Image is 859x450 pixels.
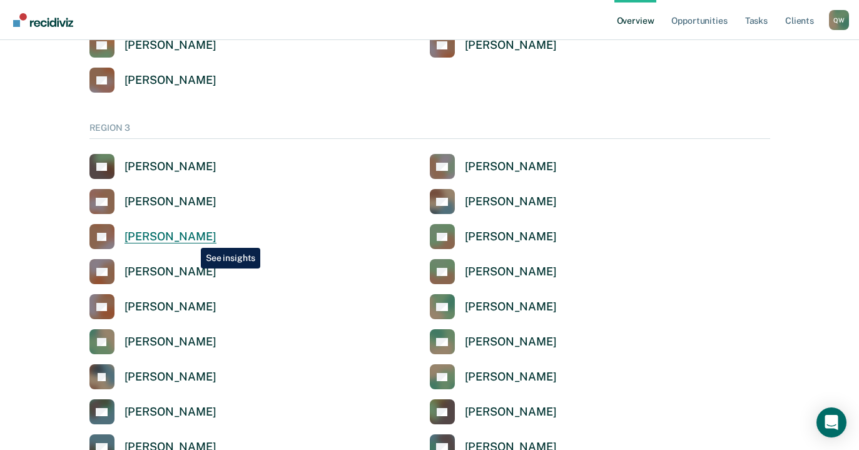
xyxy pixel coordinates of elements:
[465,405,557,419] div: [PERSON_NAME]
[89,259,216,284] a: [PERSON_NAME]
[430,329,557,354] a: [PERSON_NAME]
[89,33,216,58] a: [PERSON_NAME]
[430,399,557,424] a: [PERSON_NAME]
[465,230,557,244] div: [PERSON_NAME]
[125,335,216,349] div: [PERSON_NAME]
[430,33,557,58] a: [PERSON_NAME]
[89,329,216,354] a: [PERSON_NAME]
[829,10,849,30] button: Profile dropdown button
[125,230,216,244] div: [PERSON_NAME]
[89,154,216,179] a: [PERSON_NAME]
[430,189,557,214] a: [PERSON_NAME]
[465,38,557,53] div: [PERSON_NAME]
[89,399,216,424] a: [PERSON_NAME]
[430,364,557,389] a: [PERSON_NAME]
[89,123,770,139] div: REGION 3
[13,13,73,27] img: Recidiviz
[125,73,216,88] div: [PERSON_NAME]
[465,335,557,349] div: [PERSON_NAME]
[829,10,849,30] div: Q W
[465,160,557,174] div: [PERSON_NAME]
[430,154,557,179] a: [PERSON_NAME]
[816,407,846,437] div: Open Intercom Messenger
[465,370,557,384] div: [PERSON_NAME]
[125,265,216,279] div: [PERSON_NAME]
[430,224,557,249] a: [PERSON_NAME]
[430,259,557,284] a: [PERSON_NAME]
[465,300,557,314] div: [PERSON_NAME]
[89,294,216,319] a: [PERSON_NAME]
[465,265,557,279] div: [PERSON_NAME]
[89,189,216,214] a: [PERSON_NAME]
[125,38,216,53] div: [PERSON_NAME]
[89,224,216,249] a: [PERSON_NAME]
[89,364,216,389] a: [PERSON_NAME]
[89,68,216,93] a: [PERSON_NAME]
[125,405,216,419] div: [PERSON_NAME]
[465,195,557,209] div: [PERSON_NAME]
[125,370,216,384] div: [PERSON_NAME]
[430,294,557,319] a: [PERSON_NAME]
[125,160,216,174] div: [PERSON_NAME]
[125,195,216,209] div: [PERSON_NAME]
[125,300,216,314] div: [PERSON_NAME]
